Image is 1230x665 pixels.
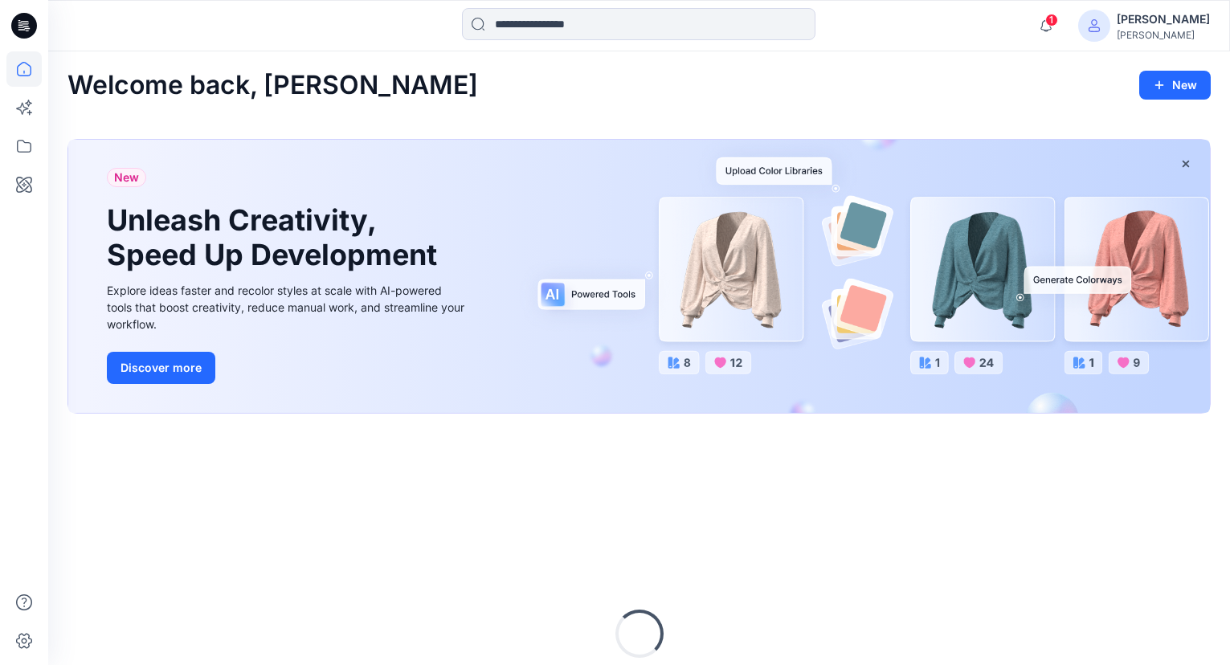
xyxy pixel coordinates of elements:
[1117,10,1210,29] div: [PERSON_NAME]
[1088,19,1101,32] svg: avatar
[107,282,468,332] div: Explore ideas faster and recolor styles at scale with AI-powered tools that boost creativity, red...
[67,71,478,100] h2: Welcome back, [PERSON_NAME]
[107,203,444,272] h1: Unleash Creativity, Speed Up Development
[1117,29,1210,41] div: [PERSON_NAME]
[1139,71,1211,100] button: New
[107,352,215,384] button: Discover more
[107,352,468,384] a: Discover more
[1045,14,1058,27] span: 1
[114,168,139,187] span: New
